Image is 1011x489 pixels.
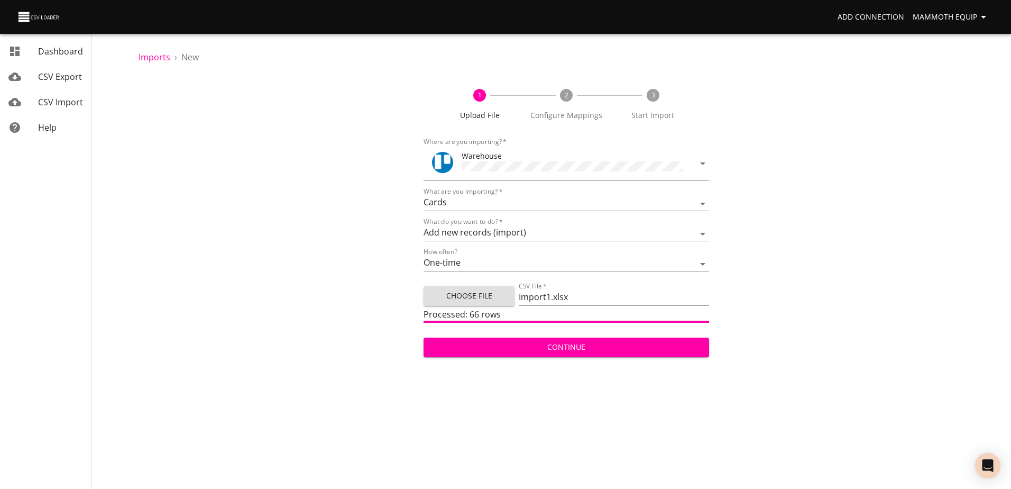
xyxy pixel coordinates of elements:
[833,7,908,27] a: Add Connection
[424,249,457,255] label: How often?
[527,110,605,121] span: Configure Mappings
[975,453,1000,478] div: Open Intercom Messenger
[424,146,709,181] div: ToolWarehouse
[651,90,655,99] text: 3
[614,110,692,121] span: Start Import
[838,11,904,24] span: Add Connection
[38,46,83,57] span: Dashboard
[17,10,61,24] img: CSV Loader
[432,341,700,354] span: Continue
[908,7,994,27] button: Mammoth Equip
[38,71,82,83] span: CSV Export
[565,90,568,99] text: 2
[432,289,506,303] span: Choose File
[913,11,990,24] span: Mammoth Equip
[478,90,482,99] text: 1
[424,309,501,320] span: Processed: 66 rows
[519,283,547,289] label: CSV File
[440,110,519,121] span: Upload File
[424,219,503,225] label: What do you want to do?
[462,151,502,161] span: Warehouse
[424,139,507,145] label: Where are you importing?
[139,51,170,63] a: Imports
[424,286,514,306] button: Choose File
[424,338,709,357] button: Continue
[432,152,453,173] img: Trello
[38,96,83,108] span: CSV Import
[38,122,57,133] span: Help
[432,152,453,173] div: Tool
[174,51,177,64] li: ›
[181,51,199,63] span: New
[424,188,502,195] label: What are you importing?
